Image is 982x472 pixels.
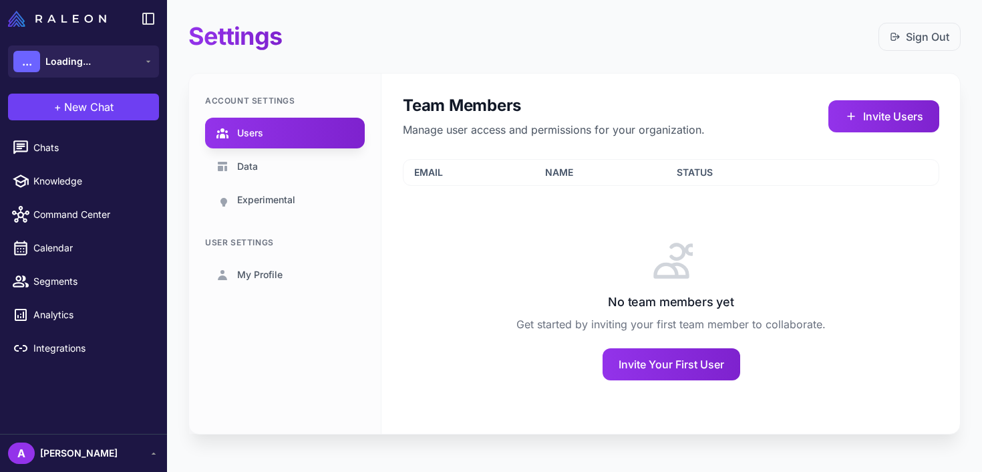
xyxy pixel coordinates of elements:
[237,159,258,174] span: Data
[40,446,118,461] span: [PERSON_NAME]
[45,54,91,69] span: Loading...
[33,174,151,189] span: Knowledge
[5,167,162,195] a: Knowledge
[205,237,365,249] div: User Settings
[878,23,961,51] button: Sign Out
[205,118,365,148] a: Users
[677,165,713,180] span: Status
[5,334,162,362] a: Integrations
[8,94,159,120] button: +New Chat
[5,201,162,229] a: Command Center
[5,234,162,262] a: Calendar
[8,11,106,27] img: Raleon Logo
[33,308,151,322] span: Analytics
[403,316,939,332] p: Get started by inviting your first team member to collaborate.
[5,134,162,162] a: Chats
[237,267,283,282] span: My Profile
[403,95,705,116] h2: Team Members
[8,443,35,464] div: A
[33,274,151,289] span: Segments
[5,301,162,329] a: Analytics
[205,95,365,107] div: Account Settings
[414,165,443,180] span: Email
[237,193,295,207] span: Experimental
[33,140,151,155] span: Chats
[237,126,263,140] span: Users
[33,207,151,222] span: Command Center
[13,51,40,72] div: ...
[5,267,162,296] a: Segments
[64,99,114,115] span: New Chat
[403,293,939,311] h3: No team members yet
[545,165,573,180] span: Name
[33,241,151,255] span: Calendar
[603,348,740,380] button: Invite Your First User
[54,99,61,115] span: +
[205,151,365,182] a: Data
[205,185,365,215] a: Experimental
[8,45,159,78] button: ...Loading...
[403,122,705,138] p: Manage user access and permissions for your organization.
[33,341,151,356] span: Integrations
[890,29,949,45] a: Sign Out
[828,100,939,132] button: Invite Users
[188,21,282,51] h1: Settings
[205,259,365,290] a: My Profile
